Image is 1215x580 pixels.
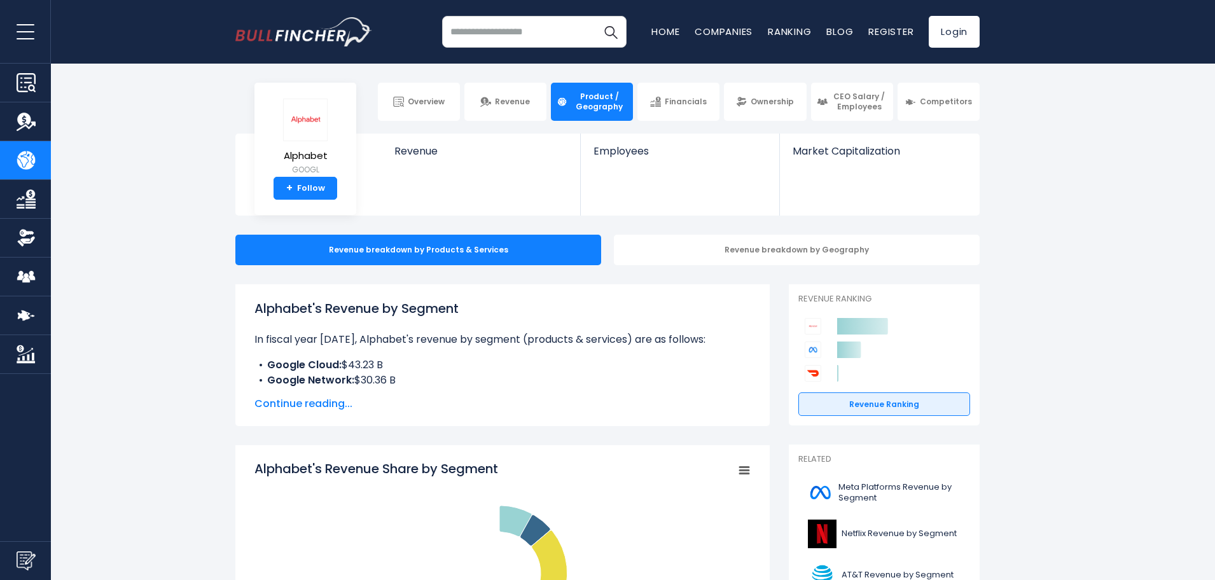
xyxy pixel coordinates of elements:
span: Netflix Revenue by Segment [842,528,957,539]
button: Search [595,16,627,48]
h1: Alphabet's Revenue by Segment [254,299,751,318]
span: Ownership [751,97,794,107]
tspan: Alphabet's Revenue Share by Segment [254,460,498,478]
a: Go to homepage [235,17,372,46]
a: Overview [378,83,460,121]
span: Overview [408,97,445,107]
a: Companies [695,25,753,38]
span: Revenue [394,145,568,157]
span: Employees [594,145,766,157]
li: $30.36 B [254,373,751,388]
strong: + [286,183,293,194]
a: Meta Platforms Revenue by Segment [798,475,970,510]
img: META logo [806,478,835,507]
a: Product / Geography [551,83,633,121]
a: CEO Salary / Employees [811,83,893,121]
span: Product / Geography [571,92,627,111]
a: Netflix Revenue by Segment [798,516,970,551]
small: GOOGL [283,164,328,176]
li: $43.23 B [254,357,751,373]
span: Financials [665,97,707,107]
a: +Follow [274,177,337,200]
p: Related [798,454,970,465]
img: DoorDash competitors logo [805,365,821,382]
span: Market Capitalization [793,145,966,157]
a: Revenue Ranking [798,392,970,417]
img: Alphabet competitors logo [805,318,821,335]
a: Revenue [382,134,581,179]
img: bullfincher logo [235,17,372,46]
span: Continue reading... [254,396,751,411]
a: Competitors [898,83,980,121]
span: Meta Platforms Revenue by Segment [838,482,962,504]
a: Market Capitalization [780,134,978,179]
a: Ownership [724,83,806,121]
b: Google Cloud: [267,357,342,372]
img: Ownership [17,228,36,247]
a: Register [868,25,913,38]
a: Home [651,25,679,38]
a: Login [929,16,980,48]
img: NFLX logo [806,520,838,548]
span: Alphabet [283,151,328,162]
span: CEO Salary / Employees [831,92,887,111]
a: Blog [826,25,853,38]
img: Meta Platforms competitors logo [805,342,821,358]
p: Revenue Ranking [798,294,970,305]
b: Google Network: [267,373,354,387]
p: In fiscal year [DATE], Alphabet's revenue by segment (products & services) are as follows: [254,332,751,347]
div: Revenue breakdown by Geography [614,235,980,265]
span: Competitors [920,97,972,107]
a: Alphabet GOOGL [282,98,328,177]
a: Revenue [464,83,546,121]
a: Financials [637,83,719,121]
span: Revenue [495,97,530,107]
a: Employees [581,134,779,179]
div: Revenue breakdown by Products & Services [235,235,601,265]
a: Ranking [768,25,811,38]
